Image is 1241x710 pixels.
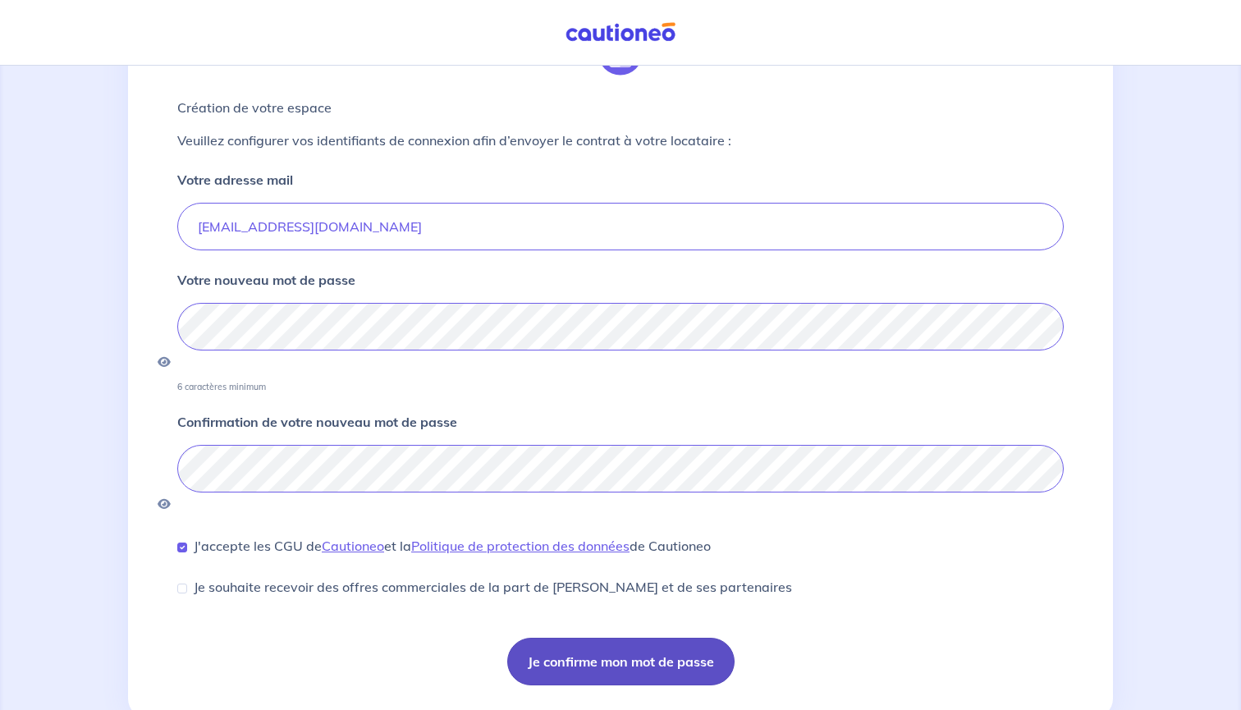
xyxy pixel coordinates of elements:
[177,270,355,290] p: Votre nouveau mot de passe
[177,381,266,392] p: 6 caractères minimum
[194,536,711,556] p: J'accepte les CGU de et la de Cautioneo
[194,577,792,597] p: Je souhaite recevoir des offres commerciales de la part de [PERSON_NAME] et de ses partenaires
[559,22,682,43] img: Cautioneo
[177,170,293,190] p: Votre adresse mail
[411,538,630,554] a: Politique de protection des données
[177,98,1064,117] p: Création de votre espace
[322,538,384,554] a: Cautioneo
[507,638,735,685] button: Je confirme mon mot de passe
[177,412,457,432] p: Confirmation de votre nouveau mot de passe
[177,203,1064,250] input: email.placeholder
[177,131,1064,150] p: Veuillez configurer vos identifiants de connexion afin d’envoyer le contrat à votre locataire :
